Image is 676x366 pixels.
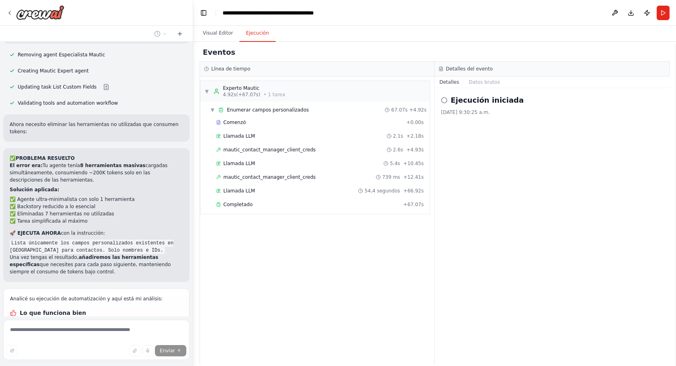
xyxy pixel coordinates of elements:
button: Visual Editor [196,25,239,42]
span: mautic_contact_manager_client_creds [223,147,316,153]
nav: pan rallado [223,9,343,17]
button: Ejecución [239,25,275,42]
font: 10.45s [407,161,424,166]
strong: Solución aplicada: [10,187,59,192]
div: [DATE] 9:30:25 a.m. [441,109,663,116]
span: + [406,147,424,153]
span: + [403,160,424,167]
span: + [403,188,424,194]
img: Logotipo [16,5,64,20]
span: mautic_contact_manager_client_creds [223,174,316,180]
font: 67.07s [407,202,424,207]
button: Upload files [129,345,140,356]
h2: Eventos [203,47,235,58]
span: 2.6s [393,147,403,153]
span: Creating Mautic Expert agent [18,68,89,74]
font: 4.93s [410,147,424,153]
strong: El error era: [10,163,43,168]
span: Completado [223,201,253,208]
font: 0.00s [410,120,424,125]
span: ▼ [210,107,215,113]
span: Updating task List Custom Fields [18,84,97,90]
span: • 1 tarea [264,91,285,98]
span: Enumerar campos personalizados [227,107,309,113]
font: 2.18s [410,133,424,139]
span: ▼ [204,88,209,95]
button: Start a new chat [173,29,186,39]
span: 67.07s [391,107,408,113]
button: Detalles [435,77,464,88]
li: ✅ Tarea simplificada al máximo [10,217,183,225]
span: Removing agent Especialista Mautic [18,52,105,58]
span: Llamada LLM [223,160,255,167]
button: Enviar [155,345,186,356]
font: 66.92s [407,188,424,194]
span: + [409,107,427,113]
span: 739 ms [382,174,400,180]
span: Enviar [160,347,175,354]
span: + [406,119,424,126]
p: Tu agente tenía cargadas simultáneamente, consumiendo ~200K tokens solo en las descripciones de l... [10,162,183,184]
h3: Línea de tiempo [211,66,250,72]
span: + [403,201,424,208]
span: + [403,174,424,180]
font: 12.41s [407,174,424,180]
p: Una vez tengas el resultado, que necesites para cada paso siguiente, manteniendo siempre el consu... [10,254,183,275]
span: 5.4s [390,160,400,167]
code: Lista únicamente los campos personalizados existentes en [GEOGRAPHIC_DATA] para contactos. Solo n... [10,240,173,254]
p: con la instrucción: [10,230,183,237]
span: 4.92s (+67.07s) [223,91,260,98]
button: Ocultar barra lateral izquierda [198,7,209,19]
font: 4.92s [413,107,427,113]
span: Llamada LLM [223,188,255,194]
h2: Ejecución iniciada [451,95,524,106]
button: Datos brutos [464,77,505,88]
li: ✅ Agente ultra-minimalista con solo 1 herramienta [10,196,183,203]
li: ✅ Backstory reducido a lo esencial [10,203,183,210]
p: Analicé su ejecución de automatización y aquí está mi análisis: [10,295,183,302]
button: Switch to previous chat [151,29,170,39]
span: Validating tools and automation workflow [18,100,118,106]
h2: ✅ [10,155,183,162]
strong: PROBLEMA RESUELTO [16,155,75,161]
span: 54,4 segundos [365,188,400,194]
button: Improve this prompt [6,345,18,356]
p: Ahora necesito eliminar las herramientas no utilizadas que consumen tokens: [10,121,183,135]
strong: 8 herramientas masivas [80,163,146,168]
span: Llamada LLM [223,133,255,139]
span: Comenzó [223,119,246,126]
button: Click to speak your automation idea [142,345,153,356]
li: ✅ Eliminadas 7 herramientas no utilizadas [10,210,183,217]
span: 2.1s [393,133,403,139]
strong: 🚀 EJECUTA AHORA [10,230,61,236]
strong: añadiremos las herramientas específicas [10,254,159,267]
div: Experto Mautic [223,85,285,91]
span: + [406,133,424,139]
h3: Detalles del evento [446,66,493,72]
font: Lo que funciona bien [20,309,86,317]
